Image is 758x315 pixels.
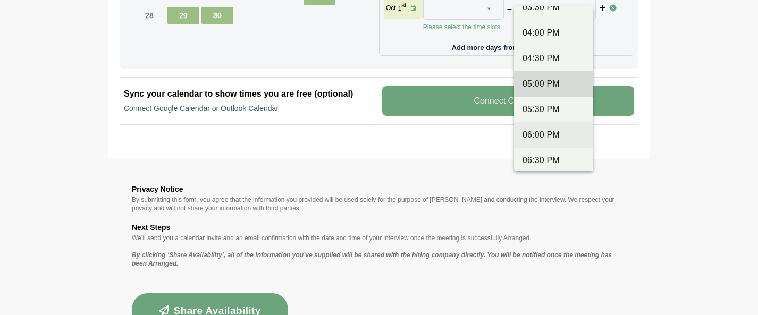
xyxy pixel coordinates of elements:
h3: Next Steps [132,221,626,234]
span: Monday, September 29, 2025 [167,7,199,24]
div: 06:00 PM [523,129,585,141]
div: 05:30 PM [523,103,585,116]
v-button: Connect Calander [382,86,634,116]
h2: Sync your calendar to show times you are free (optional) [124,88,376,100]
p: Please select the time slots. [423,23,609,31]
h3: Privacy Notice [132,183,626,195]
div: 05:00 PM [523,78,585,90]
div: 06:30 PM [523,154,585,167]
span: Tuesday, September 30, 2025 [201,7,233,24]
sup: st [401,2,406,9]
span: Sunday, September 28, 2025 [133,7,165,24]
p: By clicking ‘Share Availability’, all of the information you’ve supplied will be shared with the ... [132,251,626,268]
strong: 1 [398,5,402,12]
p: Oct [386,4,396,12]
p: We’ll send you a calendar invite and an email confirmation with the date and time of your intervi... [132,234,626,242]
p: Add more days from the calendar [384,40,629,51]
div: 03:30 PM [523,1,585,14]
p: By submitting this form, you agree that the information you provided will be used solely for the ... [132,195,626,212]
p: Connect Google Calendar or Outlook Calendar [124,103,376,114]
div: 04:00 PM [523,27,585,39]
div: 04:30 PM [523,52,585,65]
